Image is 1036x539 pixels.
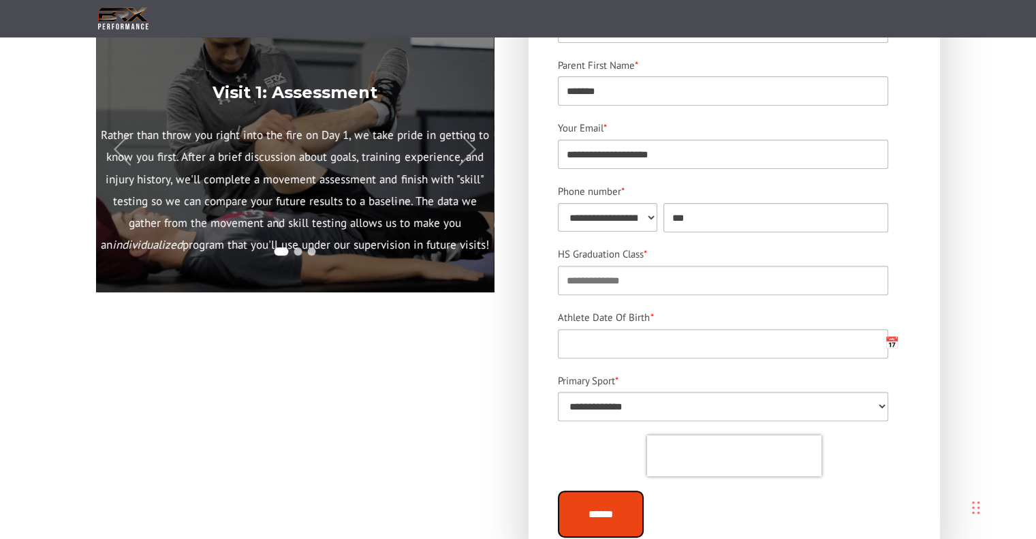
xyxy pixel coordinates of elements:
span: Phone number [558,185,621,198]
span: Parent First Name [558,59,635,72]
iframe: Chat Widget [843,392,1036,539]
img: BRX Transparent Logo-2 [96,5,151,33]
iframe: reCAPTCHA [647,435,821,476]
i: individualized [112,237,183,252]
span: HS Graduation Class [558,247,644,260]
div: Drag [972,487,980,528]
p: Your second visit to BRX - the 1-on-1 - is your first "real" training session under our guidance.... [494,124,892,256]
span: Athlete Date Of Birth [558,311,650,324]
p: Rather than throw you right into the fire on Day 1, we take pride in getting to know you first. A... [96,124,494,256]
span: Your Email [558,121,603,134]
span: Primary Sport [558,374,615,387]
strong: Visit 1: Assessment [213,82,377,102]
